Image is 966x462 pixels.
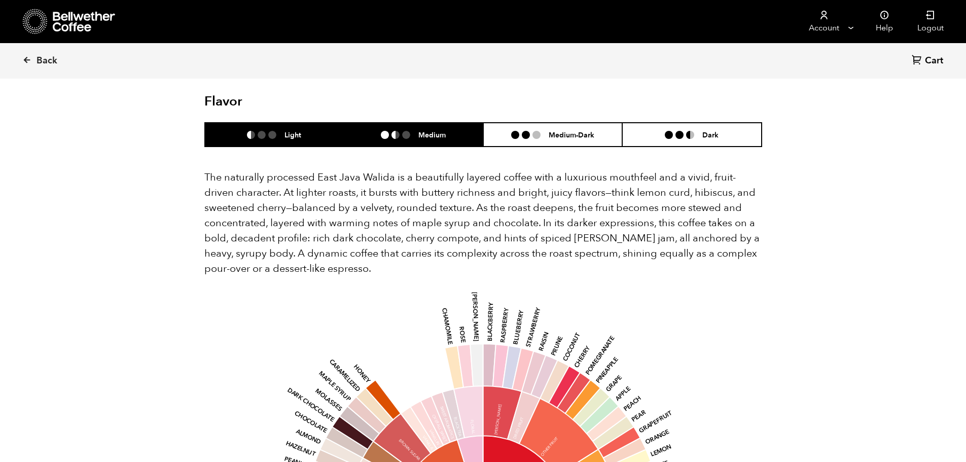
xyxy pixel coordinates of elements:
h6: Dark [702,130,719,139]
a: Cart [912,54,946,68]
span: Cart [925,55,943,67]
h6: Light [284,130,301,139]
h2: Flavor [204,94,390,110]
p: The naturally processed East Java Walida is a beautifully layered coffee with a luxurious mouthfe... [204,170,762,276]
h6: Medium [418,130,446,139]
span: Back [37,55,57,67]
h6: Medium-Dark [549,130,594,139]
